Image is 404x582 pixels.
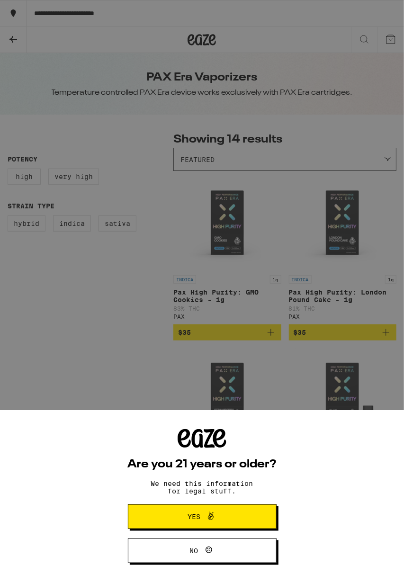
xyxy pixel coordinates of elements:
[6,7,68,14] span: Hi. Need any help?
[128,538,277,563] button: No
[143,480,261,495] p: We need this information for legal stuff.
[128,504,277,529] button: Yes
[188,513,200,520] span: Yes
[190,547,198,554] span: No
[128,459,277,470] h2: Are you 21 years or older?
